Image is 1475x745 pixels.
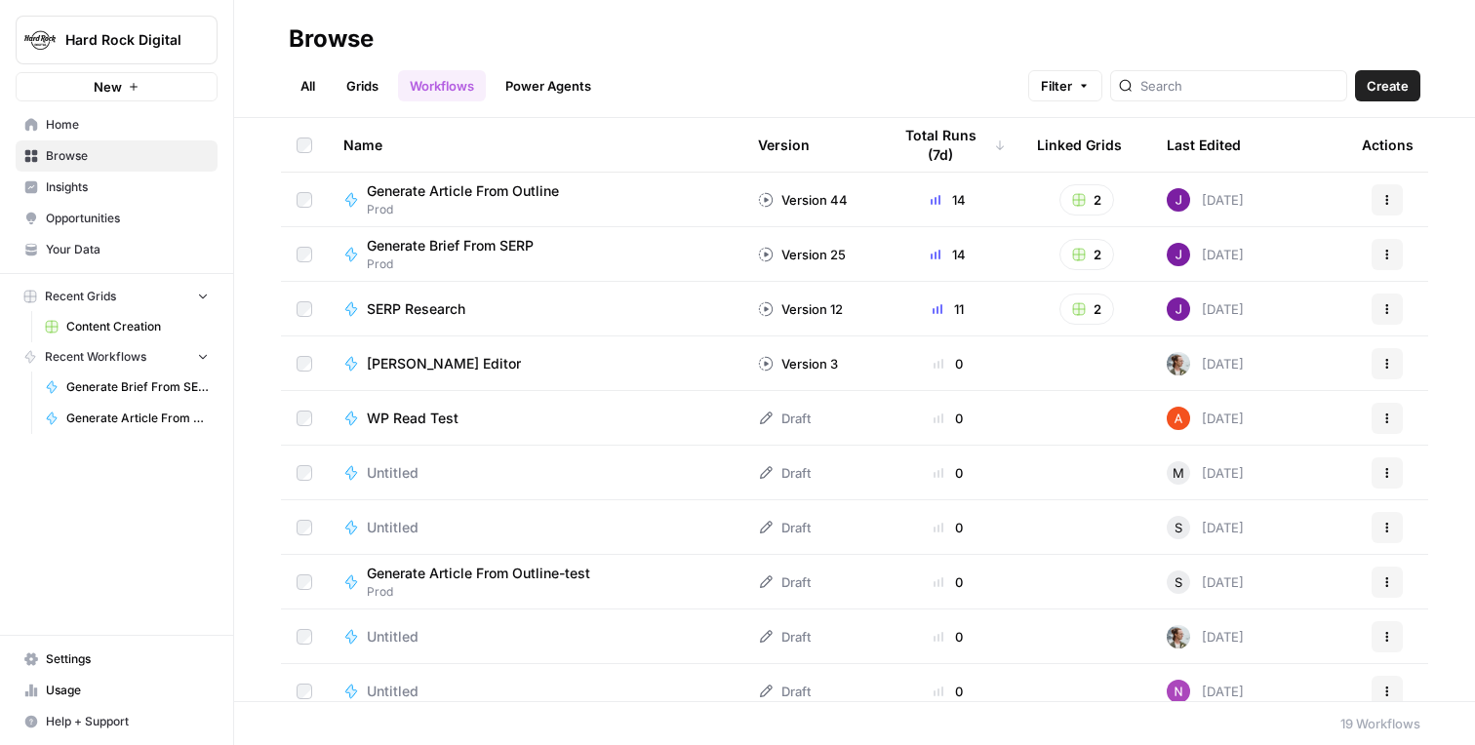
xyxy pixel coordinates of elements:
[367,564,590,583] span: Generate Article From Outline-test
[16,172,218,203] a: Insights
[22,22,58,58] img: Hard Rock Digital Logo
[758,463,811,483] div: Draft
[16,109,218,140] a: Home
[1362,118,1414,172] div: Actions
[1167,680,1190,703] img: i23r1xo0cfkslokfnq6ad0n0tfrv
[16,203,218,234] a: Opportunities
[16,140,218,172] a: Browse
[45,348,146,366] span: Recent Workflows
[1037,118,1122,172] div: Linked Grids
[367,354,521,373] span: [PERSON_NAME] Editor
[46,650,209,668] span: Settings
[16,282,218,311] button: Recent Grids
[367,299,465,319] span: SERP Research
[66,378,209,396] span: Generate Brief From SERP
[46,682,209,699] span: Usage
[36,311,218,342] a: Content Creation
[367,518,419,537] span: Untitled
[94,77,122,97] span: New
[1041,76,1072,96] span: Filter
[1167,243,1244,266] div: [DATE]
[1140,76,1338,96] input: Search
[1175,572,1182,592] span: S
[65,30,183,50] span: Hard Rock Digital
[36,403,218,434] a: Generate Article From Outline
[66,410,209,427] span: Generate Article From Outline
[1167,570,1244,594] div: [DATE]
[16,675,218,706] a: Usage
[758,118,810,172] div: Version
[343,627,727,647] a: Untitled
[1175,518,1182,537] span: S
[891,354,1006,373] div: 0
[1167,188,1190,212] img: nj1ssy6o3lyd6ijko0eoja4aphzn
[16,706,218,737] button: Help + Support
[1059,239,1114,270] button: 2
[1167,461,1244,485] div: [DATE]
[891,409,1006,428] div: 0
[16,644,218,675] a: Settings
[1355,70,1420,101] button: Create
[343,463,727,483] a: Untitled
[1167,297,1244,321] div: [DATE]
[891,245,1006,264] div: 14
[335,70,390,101] a: Grids
[1167,407,1190,430] img: cje7zb9ux0f2nqyv5qqgv3u0jxek
[46,713,209,730] span: Help + Support
[1059,294,1114,325] button: 2
[1167,407,1244,430] div: [DATE]
[1367,76,1409,96] span: Create
[367,627,419,647] span: Untitled
[891,682,1006,701] div: 0
[289,70,327,101] a: All
[343,118,727,172] div: Name
[1340,714,1420,733] div: 19 Workflows
[1167,352,1244,375] div: [DATE]
[367,409,458,428] span: WP Read Test
[1167,118,1241,172] div: Last Edited
[891,190,1006,210] div: 14
[1028,70,1102,101] button: Filter
[16,234,218,265] a: Your Data
[398,70,486,101] a: Workflows
[367,463,419,483] span: Untitled
[343,354,727,373] a: [PERSON_NAME] Editor
[367,181,559,201] span: Generate Article From Outline
[16,72,218,101] button: New
[1167,625,1244,648] div: [DATE]
[46,147,209,165] span: Browse
[46,178,209,196] span: Insights
[1167,680,1244,703] div: [DATE]
[36,372,218,403] a: Generate Brief From SERP
[343,564,727,601] a: Generate Article From Outline-testProd
[16,342,218,372] button: Recent Workflows
[46,241,209,258] span: Your Data
[494,70,603,101] a: Power Agents
[66,318,209,335] span: Content Creation
[343,682,727,701] a: Untitled
[343,181,727,218] a: Generate Article From OutlineProd
[289,23,374,55] div: Browse
[1059,184,1114,216] button: 2
[367,682,419,701] span: Untitled
[1167,352,1190,375] img: 8ncnxo10g0400pbc1985w40vk6v3
[367,583,606,601] span: Prod
[367,236,534,255] span: Generate Brief From SERP
[758,627,811,647] div: Draft
[891,518,1006,537] div: 0
[891,627,1006,647] div: 0
[1173,463,1184,483] span: M
[343,518,727,537] a: Untitled
[343,236,727,273] a: Generate Brief From SERPProd
[343,409,727,428] a: WP Read Test
[16,16,218,64] button: Workspace: Hard Rock Digital
[758,518,811,537] div: Draft
[46,210,209,227] span: Opportunities
[891,299,1006,319] div: 11
[891,118,1006,172] div: Total Runs (7d)
[758,354,838,373] div: Version 3
[758,682,811,701] div: Draft
[1167,516,1244,539] div: [DATE]
[891,463,1006,483] div: 0
[891,572,1006,592] div: 0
